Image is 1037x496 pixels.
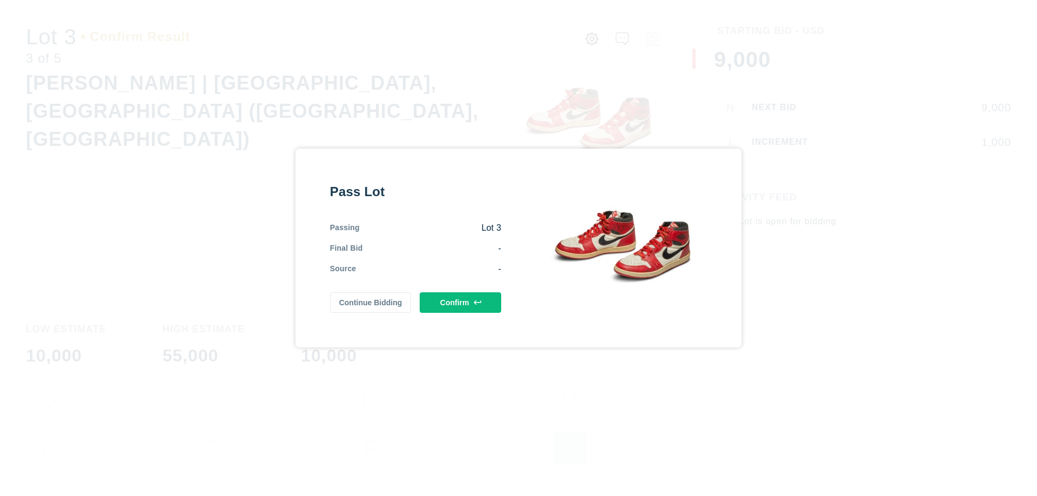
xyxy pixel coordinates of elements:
[356,263,501,275] div: -
[360,222,501,234] div: Lot 3
[330,183,501,200] div: Pass Lot
[330,243,363,254] div: Final Bid
[420,292,501,313] button: Confirm
[330,263,356,275] div: Source
[330,292,412,313] button: Continue Bidding
[330,222,360,234] div: Passing
[363,243,501,254] div: -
